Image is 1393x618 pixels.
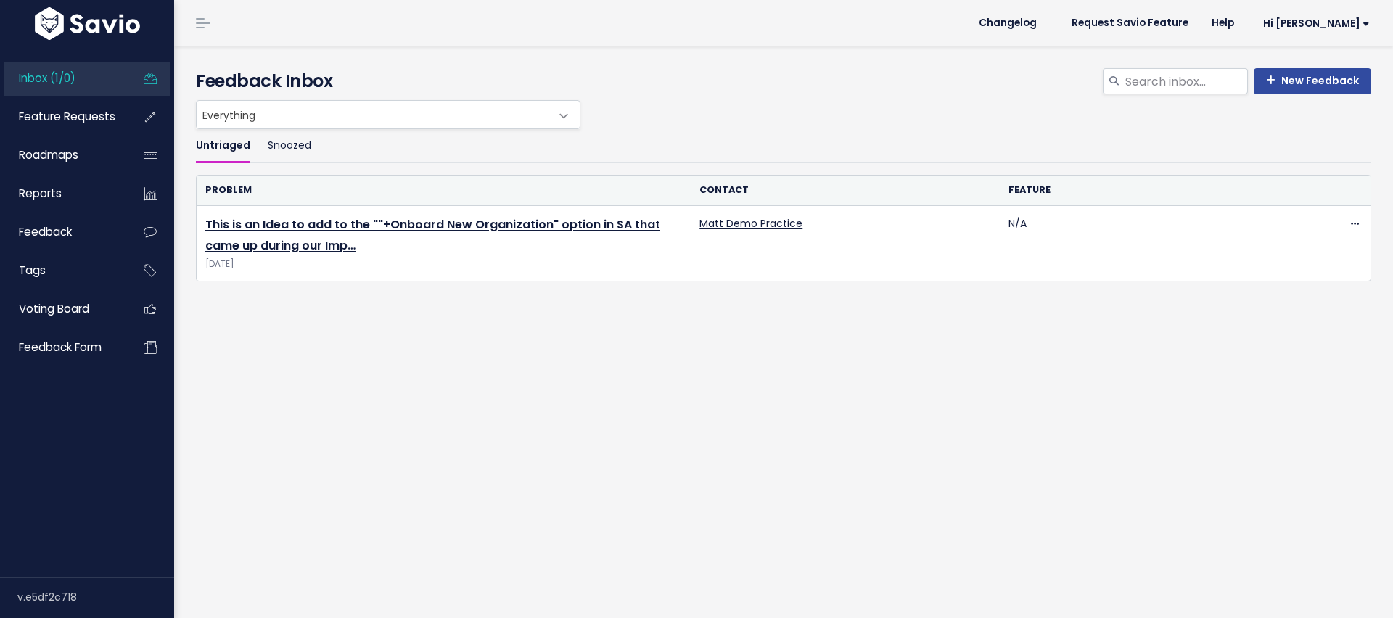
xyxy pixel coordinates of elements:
a: Feedback form [4,331,120,364]
span: Feedback [19,224,72,239]
h4: Feedback Inbox [196,68,1371,94]
span: Tags [19,263,46,278]
div: v.e5df2c718 [17,578,174,616]
a: Feature Requests [4,100,120,133]
span: Changelog [979,18,1037,28]
a: Feedback [4,215,120,249]
th: Feature [1000,176,1309,205]
img: logo-white.9d6f32f41409.svg [31,7,144,40]
span: Reports [19,186,62,201]
a: Voting Board [4,292,120,326]
a: This is an Idea to add to the ""+Onboard New Organization" option in SA that came up during our Imp… [205,216,660,254]
td: N/A [1000,206,1309,281]
a: Hi [PERSON_NAME] [1246,12,1381,35]
span: Feature Requests [19,109,115,124]
a: Reports [4,177,120,210]
span: Everything [196,100,580,129]
span: Voting Board [19,301,89,316]
span: Roadmaps [19,147,78,162]
a: Untriaged [196,129,250,163]
a: Matt Demo Practice [699,216,802,231]
a: Roadmaps [4,139,120,172]
span: Inbox (1/0) [19,70,75,86]
th: Problem [197,176,691,205]
span: [DATE] [205,257,682,272]
a: Help [1200,12,1246,34]
a: Request Savio Feature [1060,12,1200,34]
span: Hi [PERSON_NAME] [1263,18,1370,29]
a: Snoozed [268,129,311,163]
span: Feedback form [19,339,102,355]
input: Search inbox... [1124,68,1248,94]
span: Everything [197,101,551,128]
ul: Filter feature requests [196,129,1371,163]
a: New Feedback [1254,68,1371,94]
th: Contact [691,176,1000,205]
a: Tags [4,254,120,287]
a: Inbox (1/0) [4,62,120,95]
